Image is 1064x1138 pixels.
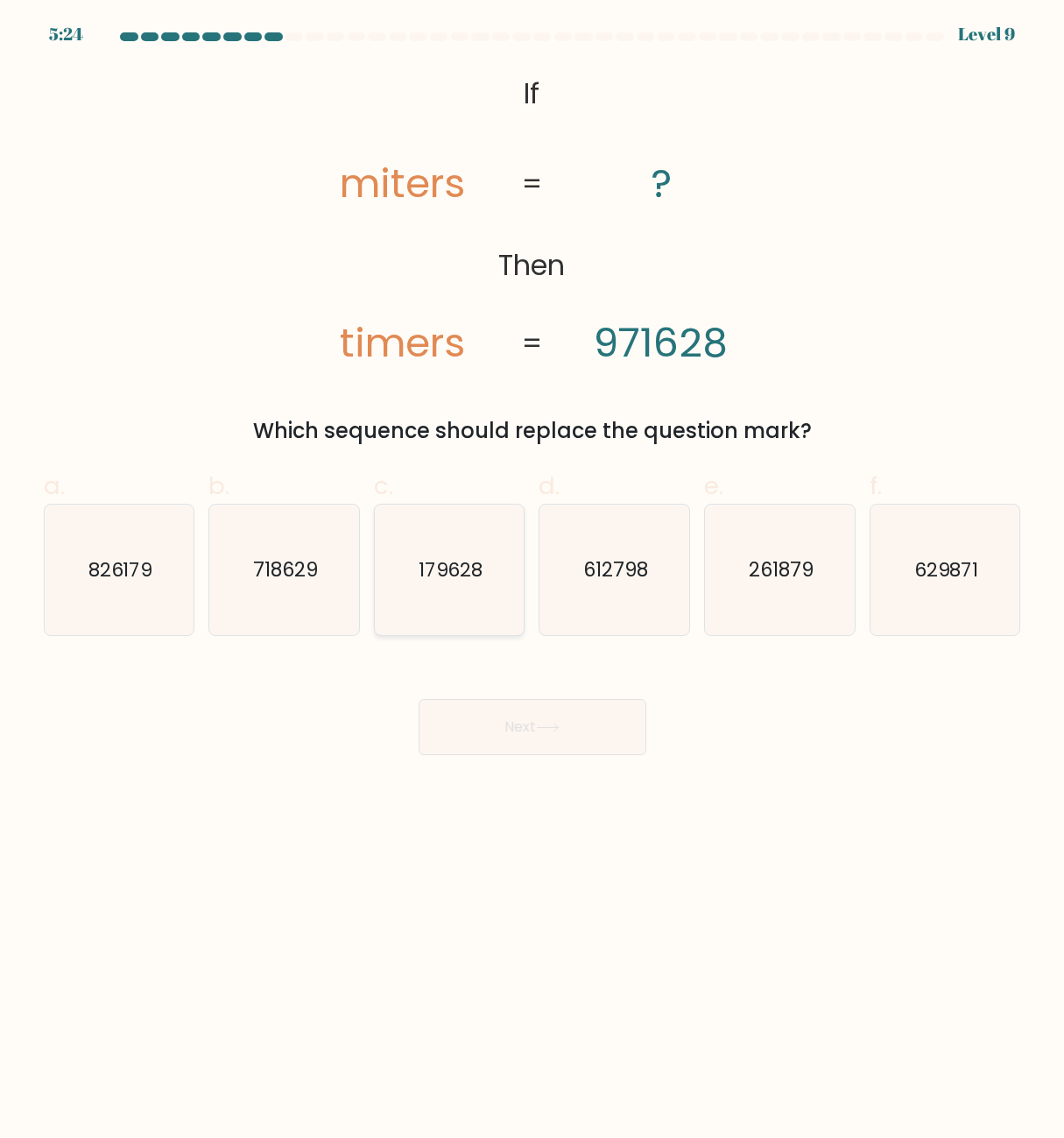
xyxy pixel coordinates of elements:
button: Next [419,699,646,755]
tspan: miters [340,155,465,211]
span: f. [870,469,882,503]
tspan: Then [498,246,565,285]
tspan: ? [651,155,672,211]
text: 179628 [419,556,483,583]
div: 5:24 [49,21,83,47]
tspan: = [522,165,542,203]
span: e. [704,469,723,503]
text: 629871 [914,556,979,583]
div: Which sequence should replace the question mark? [54,415,1011,447]
text: 612798 [583,556,648,583]
span: a. [44,469,65,503]
span: d. [539,469,560,503]
text: 718629 [253,556,318,583]
svg: @import url('[URL][DOMAIN_NAME]); [283,67,780,373]
tspan: 971628 [595,315,729,371]
div: Level 9 [958,21,1015,47]
span: c. [374,469,393,503]
tspan: = [522,324,542,363]
text: 826179 [88,556,152,583]
tspan: timers [340,315,465,371]
tspan: If [524,74,539,113]
text: 261879 [749,556,814,583]
span: b. [208,469,229,503]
